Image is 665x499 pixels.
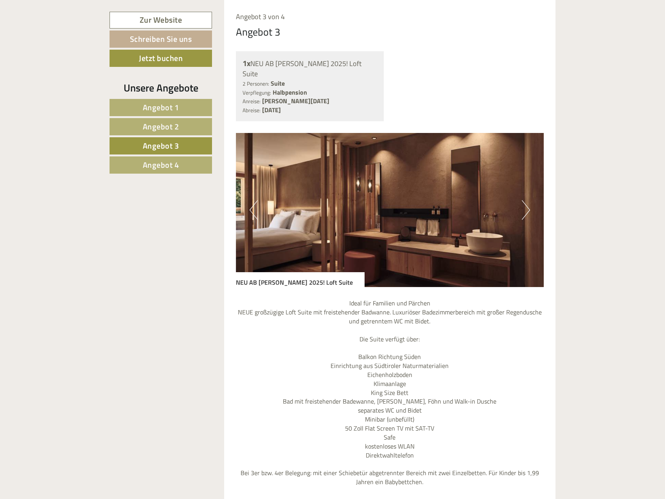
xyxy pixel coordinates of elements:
b: Suite [271,79,285,88]
b: [PERSON_NAME][DATE] [262,96,329,106]
b: [DATE] [262,105,281,115]
a: Zur Website [110,12,212,29]
small: 2 Personen: [243,80,269,88]
button: Next [522,200,530,220]
small: Abreise: [243,106,261,114]
a: Jetzt buchen [110,50,212,67]
span: Angebot 2 [143,120,179,133]
img: image [236,133,544,287]
div: Angebot 3 [236,25,280,39]
div: Unsere Angebote [110,81,212,95]
b: 1x [243,57,250,69]
div: NEU AB [PERSON_NAME] 2025! Loft Suite [236,272,365,287]
small: Verpflegung: [243,89,271,97]
a: Schreiben Sie uns [110,31,212,48]
span: Angebot 3 [143,140,179,152]
span: Angebot 4 [143,159,179,171]
span: Angebot 3 von 4 [236,11,285,22]
span: Angebot 1 [143,101,179,113]
button: Previous [250,200,258,220]
div: NEU AB [PERSON_NAME] 2025! Loft Suite [243,58,377,79]
small: Anreise: [243,97,261,105]
b: Halbpension [273,88,307,97]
